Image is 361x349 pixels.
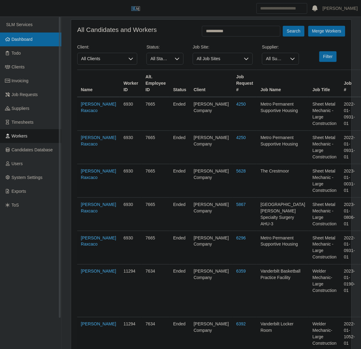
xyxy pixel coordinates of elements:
[340,231,359,265] td: 2022-01-0931-01
[190,198,233,231] td: [PERSON_NAME] Company
[77,26,157,33] h4: All Candidates and Workers
[190,70,233,97] th: Client
[147,53,171,64] span: All Statuses
[236,269,246,274] a: 6359
[190,131,233,164] td: [PERSON_NAME] Company
[193,53,240,64] span: All Job Sites
[12,120,34,125] span: Timesheets
[81,169,116,180] a: [PERSON_NAME] Raxcaco
[340,97,359,131] td: 2022-01-0931-01
[81,269,116,274] a: [PERSON_NAME]
[12,175,43,180] span: System Settings
[257,198,309,231] td: [GEOGRAPHIC_DATA][PERSON_NAME] Specialty Surgery AHU-3
[309,70,340,97] th: Job Title
[142,198,169,231] td: 7665
[120,131,142,164] td: 6930
[256,3,307,14] input: Search
[77,70,120,97] th: Name
[12,189,26,194] span: Exports
[12,64,25,69] span: Clients
[142,231,169,265] td: 7665
[131,4,140,13] img: SLM Logo
[142,265,169,317] td: 7634
[309,131,340,164] td: Sheet Metal Mechanic - Large Construction
[190,231,233,265] td: [PERSON_NAME] Company
[236,235,246,240] a: 6296
[12,147,53,152] span: Candidates Database
[12,37,33,42] span: Dashboard
[142,164,169,198] td: 7665
[169,70,190,97] th: Status
[257,164,309,198] td: The Crestmoor
[120,198,142,231] td: 6930
[142,131,169,164] td: 7665
[169,131,190,164] td: ended
[120,265,142,317] td: 11294
[12,51,21,56] span: Todo
[81,102,116,113] a: [PERSON_NAME] Raxcaco
[236,135,246,140] a: 4250
[169,231,190,265] td: ended
[308,26,345,37] button: Merge Workers
[142,70,169,97] th: Alt. Employee ID
[257,231,309,265] td: Metro Permanent Supportive Housing
[340,265,359,317] td: 2023-01-0190-01
[236,202,246,207] a: 5867
[309,97,340,131] td: Sheet Metal Mechanic - Large Construction
[6,22,32,27] span: SLM Services
[340,70,359,97] th: Job #
[262,44,279,50] label: Supplier:
[309,231,340,265] td: Sheet Metal Mechanic - Large Construction
[169,97,190,131] td: ended
[77,44,89,50] label: Client:
[78,53,125,64] span: All Clients
[146,44,160,50] label: Status:
[257,97,309,131] td: Metro Permanent Supportive Housing
[142,97,169,131] td: 7665
[120,231,142,265] td: 6930
[193,44,209,50] label: Job Site:
[262,53,287,64] span: All Suppliers
[169,164,190,198] td: ended
[120,70,142,97] th: Worker ID
[236,169,246,173] a: 5628
[319,51,337,62] button: Filter
[233,70,257,97] th: Job Request #
[12,134,28,138] span: Workers
[12,161,23,166] span: Users
[257,265,309,317] td: Vanderbilt Basketball Practice Facility
[12,92,38,97] span: Job Requests
[12,106,29,111] span: Suppliers
[236,322,246,327] a: 6392
[120,97,142,131] td: 6930
[190,265,233,317] td: [PERSON_NAME] Company
[309,164,340,198] td: Sheet Metal Mechanic - Large Construction
[81,135,116,146] a: [PERSON_NAME] Raxcaco
[81,235,116,247] a: [PERSON_NAME] Raxcaco
[81,202,116,213] a: [PERSON_NAME] Raxcaco
[236,102,246,107] a: 4250
[12,203,19,207] span: ToS
[323,5,358,12] a: [PERSON_NAME]
[309,198,340,231] td: Sheet Metal Mechanic - Large Construction
[190,97,233,131] td: [PERSON_NAME] Company
[169,265,190,317] td: ended
[190,164,233,198] td: [PERSON_NAME] Company
[340,164,359,198] td: 2023-01-0031-01
[81,322,116,327] a: [PERSON_NAME]
[257,131,309,164] td: Metro Permanent Supportive Housing
[340,198,359,231] td: 2023-01-0806-01
[309,265,340,317] td: Welder Mechanic-Large Construction
[283,26,304,37] button: Search
[169,198,190,231] td: ended
[257,70,309,97] th: Job Name
[12,78,28,83] span: Invoicing
[340,131,359,164] td: 2022-01-0931-01
[120,164,142,198] td: 6930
